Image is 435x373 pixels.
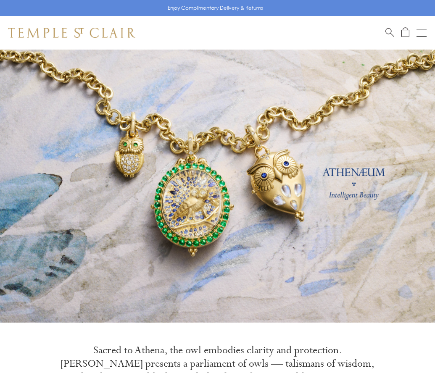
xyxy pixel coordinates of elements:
p: Enjoy Complimentary Delivery & Returns [168,4,263,12]
button: Open navigation [417,28,427,38]
a: Open Shopping Bag [401,27,409,38]
img: Temple St. Clair [8,28,135,38]
a: Search [385,27,394,38]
